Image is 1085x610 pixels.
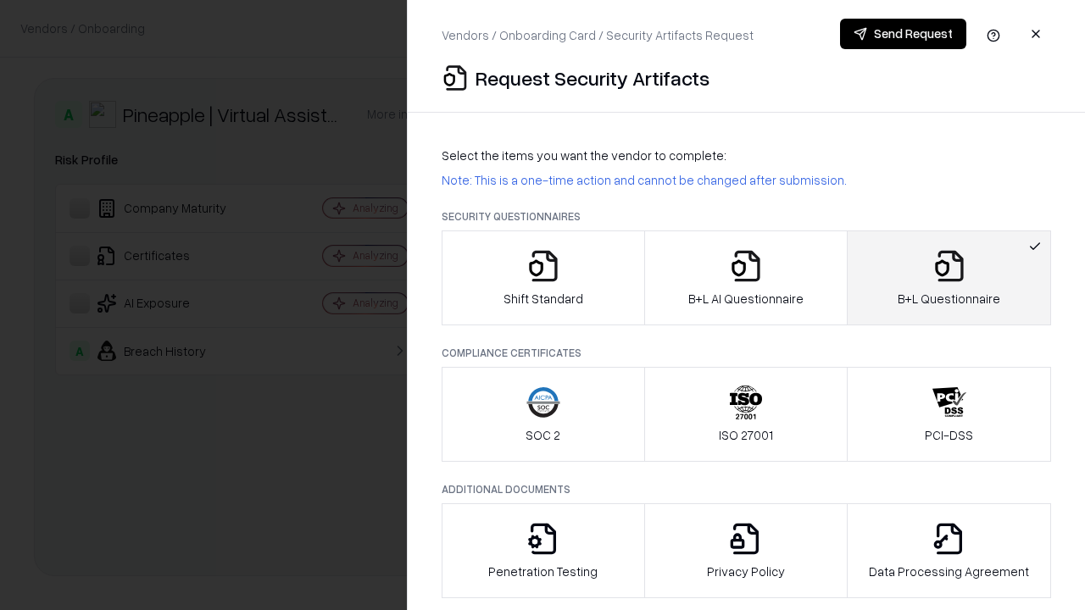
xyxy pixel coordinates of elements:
p: Note: This is a one-time action and cannot be changed after submission. [442,171,1051,189]
p: Select the items you want the vendor to complete: [442,147,1051,164]
p: Additional Documents [442,482,1051,496]
button: B+L Questionnaire [847,230,1051,325]
button: PCI-DSS [847,367,1051,462]
p: ISO 27001 [719,426,773,444]
button: Data Processing Agreement [847,503,1051,598]
p: B+L Questionnaire [898,290,1000,308]
p: PCI-DSS [925,426,973,444]
p: Privacy Policy [707,563,785,580]
button: Send Request [840,19,966,49]
p: Penetration Testing [488,563,598,580]
p: Request Security Artifacts [476,64,709,91]
p: B+L AI Questionnaire [688,290,804,308]
button: Shift Standard [442,230,645,325]
p: Shift Standard [504,290,583,308]
button: SOC 2 [442,367,645,462]
p: Vendors / Onboarding Card / Security Artifacts Request [442,26,754,44]
p: Data Processing Agreement [869,563,1029,580]
button: B+L AI Questionnaire [644,230,849,325]
p: Compliance Certificates [442,346,1051,360]
button: Penetration Testing [442,503,645,598]
button: ISO 27001 [644,367,849,462]
p: Security Questionnaires [442,209,1051,224]
button: Privacy Policy [644,503,849,598]
p: SOC 2 [526,426,560,444]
